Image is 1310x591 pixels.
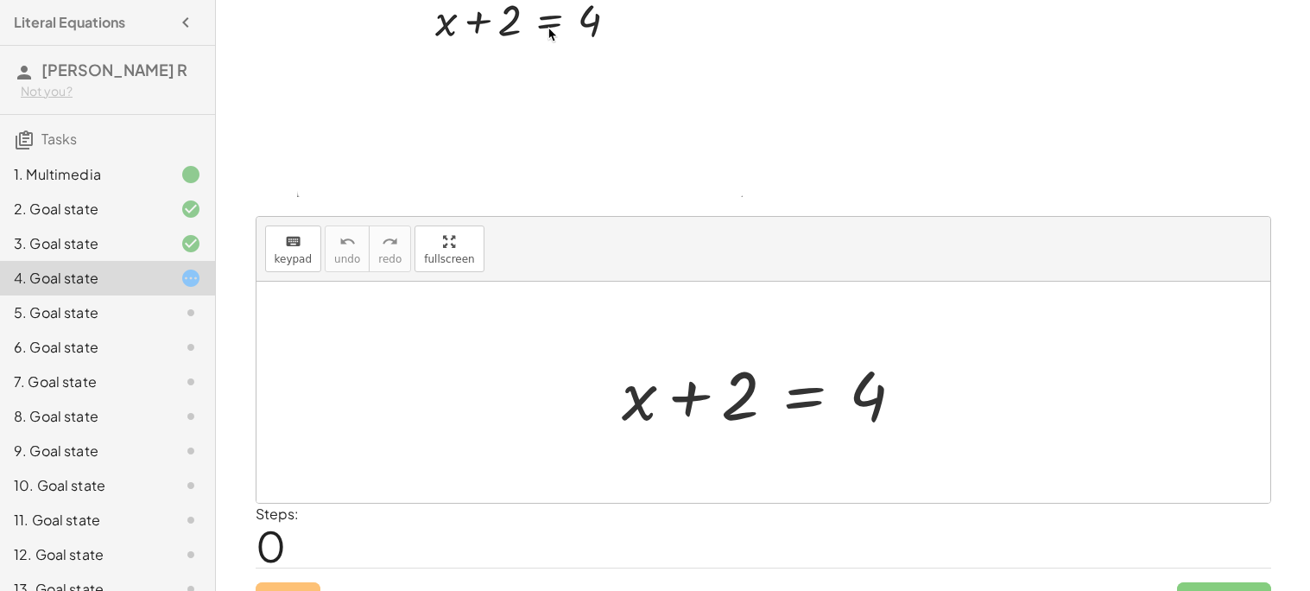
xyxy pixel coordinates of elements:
[180,441,201,461] i: Task not started.
[180,372,201,392] i: Task not started.
[41,60,187,79] span: [PERSON_NAME] R
[180,475,201,496] i: Task not started.
[180,164,201,185] i: Task finished.
[180,302,201,323] i: Task not started.
[369,226,411,272] button: redoredo
[180,406,201,427] i: Task not started.
[14,164,153,185] div: 1. Multimedia
[21,83,201,100] div: Not you?
[14,12,125,33] h4: Literal Equations
[14,268,153,289] div: 4. Goal state
[285,232,301,252] i: keyboard
[14,441,153,461] div: 9. Goal state
[275,253,313,265] span: keypad
[382,232,398,252] i: redo
[339,232,356,252] i: undo
[14,544,153,565] div: 12. Goal state
[256,505,299,523] label: Steps:
[180,268,201,289] i: Task started.
[180,337,201,358] i: Task not started.
[14,337,153,358] div: 6. Goal state
[415,226,484,272] button: fullscreen
[14,372,153,392] div: 7. Goal state
[14,199,153,219] div: 2. Goal state
[14,510,153,531] div: 11. Goal state
[325,226,370,272] button: undoundo
[41,130,77,148] span: Tasks
[14,406,153,427] div: 8. Goal state
[180,510,201,531] i: Task not started.
[256,519,286,572] span: 0
[180,233,201,254] i: Task finished and correct.
[265,226,322,272] button: keyboardkeypad
[180,544,201,565] i: Task not started.
[180,199,201,219] i: Task finished and correct.
[14,475,153,496] div: 10. Goal state
[14,233,153,254] div: 3. Goal state
[334,253,360,265] span: undo
[424,253,474,265] span: fullscreen
[14,302,153,323] div: 5. Goal state
[378,253,402,265] span: redo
